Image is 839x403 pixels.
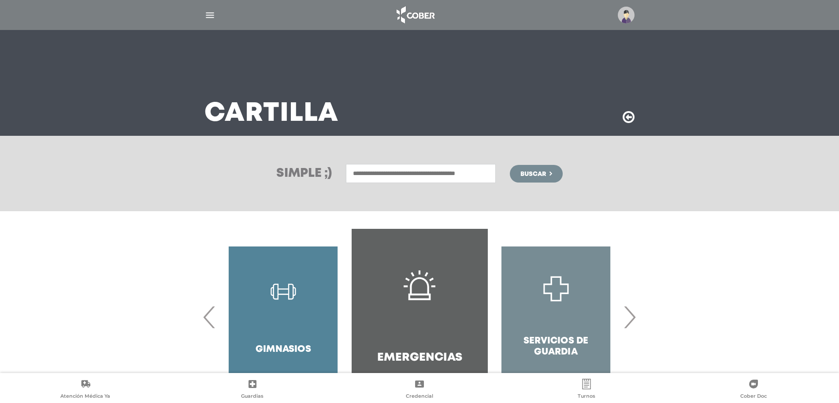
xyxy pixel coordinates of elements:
span: Previous [201,293,218,341]
a: Cober Doc [670,379,837,401]
span: Cober Doc [740,393,767,401]
span: Credencial [406,393,433,401]
h3: Cartilla [204,102,338,125]
a: Atención Médica Ya [2,379,169,401]
span: Buscar [520,171,546,177]
a: Turnos [503,379,670,401]
a: Credencial [336,379,503,401]
span: Atención Médica Ya [60,393,110,401]
button: Buscar [510,165,563,183]
span: Guardias [241,393,264,401]
img: Cober_menu-lines-white.svg [204,10,215,21]
img: profile-placeholder.svg [618,7,635,23]
img: logo_cober_home-white.png [392,4,438,26]
span: Turnos [578,393,595,401]
span: Next [621,293,638,341]
a: Guardias [169,379,336,401]
h3: Simple ;) [276,168,332,180]
h4: Emergencias [377,351,462,365]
